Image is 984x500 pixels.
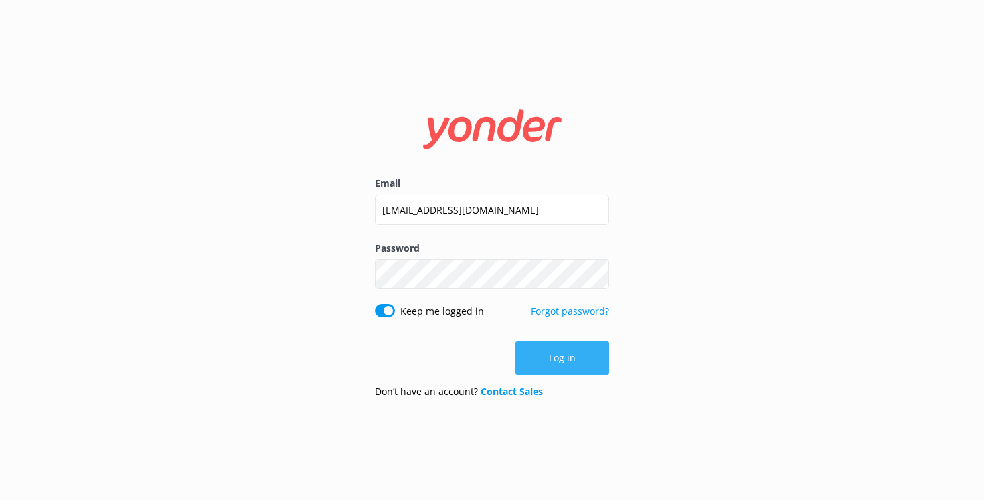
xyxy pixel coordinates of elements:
[375,241,609,256] label: Password
[481,385,543,398] a: Contact Sales
[515,341,609,375] button: Log in
[375,176,609,191] label: Email
[375,195,609,225] input: user@emailaddress.com
[375,384,543,399] p: Don’t have an account?
[531,305,609,317] a: Forgot password?
[400,304,484,319] label: Keep me logged in
[582,261,609,288] button: Show password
